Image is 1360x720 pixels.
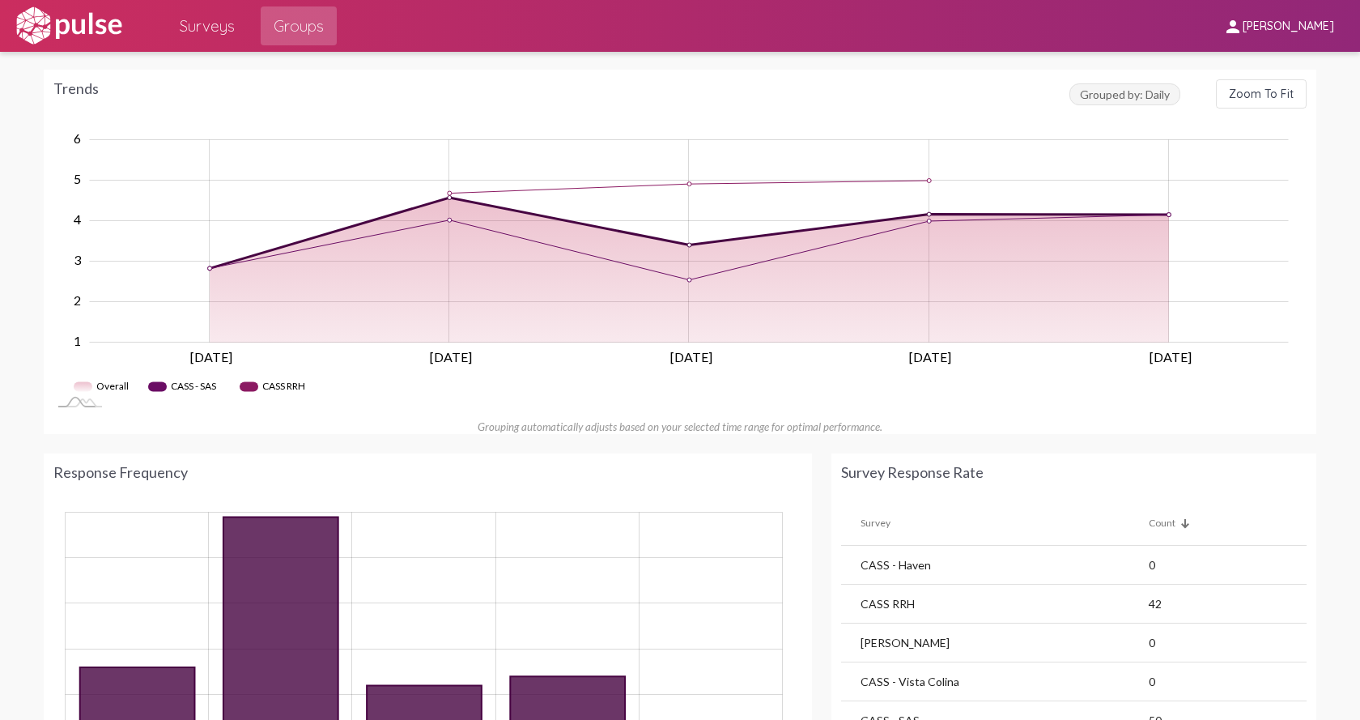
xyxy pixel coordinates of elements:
div: Count [1149,517,1175,529]
button: [PERSON_NAME] [1210,11,1347,40]
td: CASS - Haven [841,546,1149,585]
span: Zoom To Fit [1229,87,1294,101]
span: Surveys [180,11,235,40]
div: Survey Response Rate [841,463,1307,481]
tspan: 4 [74,212,81,228]
tspan: [DATE] [190,349,232,364]
div: Count [1149,517,1287,529]
span: Groups [274,11,324,40]
tspan: 3 [74,253,82,268]
div: Trends [53,79,1069,109]
div: Survey [861,517,890,529]
span: [PERSON_NAME] [1243,19,1334,34]
tspan: 5 [74,172,81,187]
td: CASS RRH [841,585,1149,624]
a: Groups [261,6,337,45]
tspan: [DATE] [430,349,472,364]
td: CASS - Vista Colina [841,662,1149,701]
g: Overall [74,374,132,399]
button: Zoom To Fit [1216,79,1307,109]
tspan: 6 [74,131,81,147]
td: [PERSON_NAME] [841,624,1149,662]
g: Chart [65,131,1289,400]
tspan: 2 [74,293,81,309]
g: Legend [74,374,1285,399]
td: 0 [1149,662,1307,701]
div: Survey [861,517,1149,529]
tspan: 1 [74,334,81,349]
tspan: [DATE] [1149,349,1191,364]
img: white-logo.svg [13,6,125,46]
span: Grouped by: Daily [1069,83,1180,105]
mat-icon: person [1223,17,1243,36]
g: CASS RRH [240,374,312,399]
div: Response Frequency [53,463,802,481]
td: 0 [1149,546,1307,585]
g: CASS - SAS [148,374,223,399]
td: 42 [1149,585,1307,624]
tspan: [DATE] [909,349,951,364]
small: Grouping automatically adjusts based on your selected time range for optimal performance. [478,420,882,433]
a: Surveys [167,6,248,45]
tspan: [DATE] [669,349,712,364]
td: 0 [1149,624,1307,662]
